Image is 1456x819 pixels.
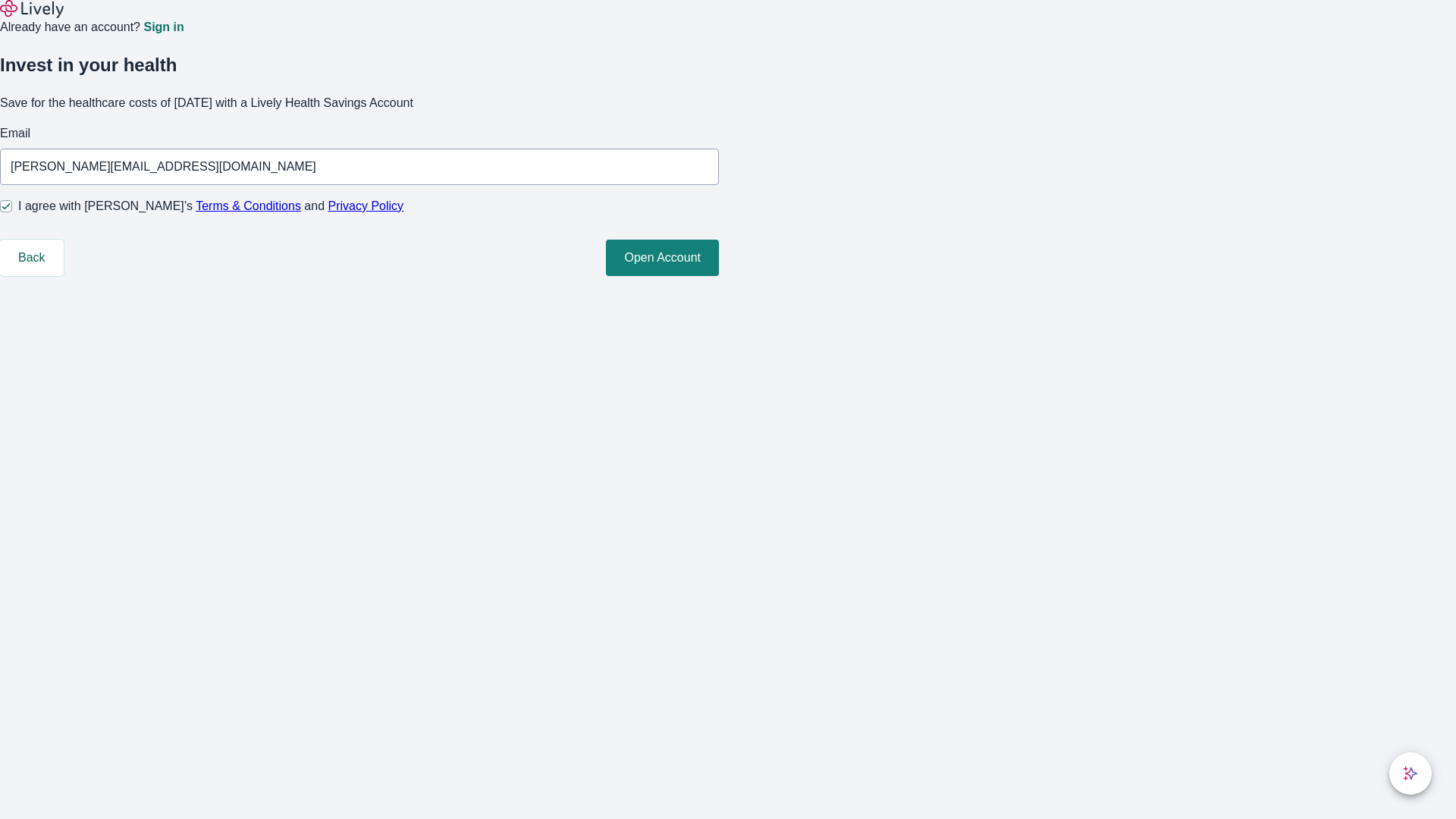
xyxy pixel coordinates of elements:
svg: Lively AI Assistant [1403,766,1418,781]
button: chat [1389,752,1432,795]
a: Sign in [143,21,184,33]
span: I agree with [PERSON_NAME]’s and [18,197,403,215]
a: Privacy Policy [328,199,404,212]
a: Terms & Conditions [196,199,301,212]
button: Open Account [606,240,719,276]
